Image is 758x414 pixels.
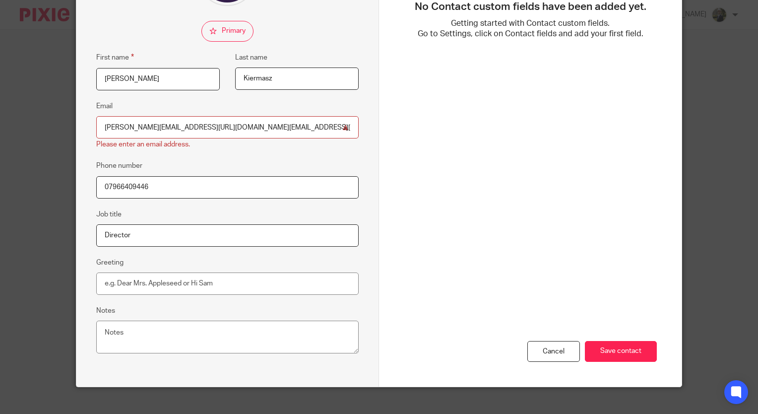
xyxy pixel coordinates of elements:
[96,258,124,268] label: Greeting
[96,209,122,219] label: Job title
[96,101,113,111] label: Email
[96,139,190,149] div: Please enter an email address.
[96,306,115,316] label: Notes
[404,0,657,13] h3: No Contact custom fields have been added yet.
[96,273,359,295] input: e.g. Dear Mrs. Appleseed or Hi Sam
[527,341,580,362] div: Cancel
[404,18,657,40] p: Getting started with Contact custom fields. Go to Settings, click on Contact fields and add your ...
[585,341,657,362] input: Save contact
[235,53,267,63] label: Last name
[96,52,134,63] label: First name
[96,161,142,171] label: Phone number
